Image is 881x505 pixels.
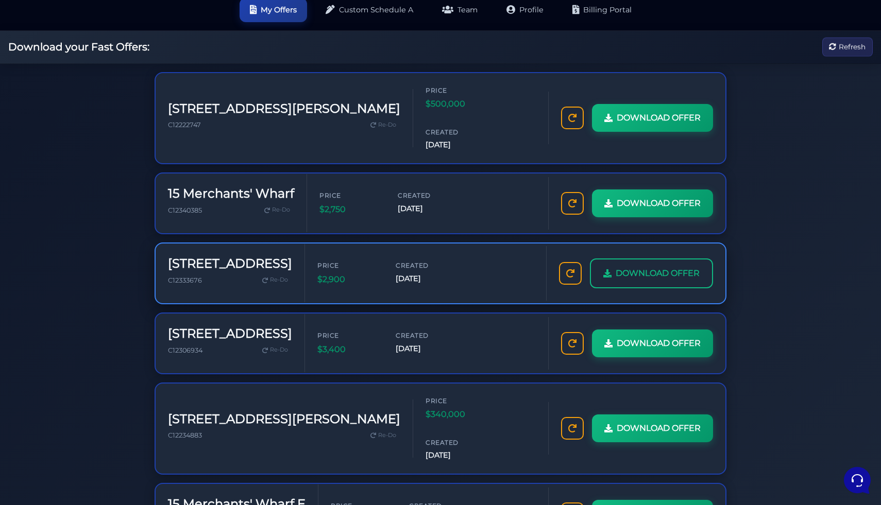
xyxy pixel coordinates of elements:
span: Created [396,260,458,270]
h2: Hello [PERSON_NAME] 👋 [8,8,173,41]
span: Re-Do [272,205,290,215]
a: Re-Do [366,118,400,132]
span: DOWNLOAD OFFER [617,197,701,210]
span: Price [426,85,487,95]
span: DOWNLOAD OFFER [616,267,700,280]
span: Created [426,438,487,447]
h3: [STREET_ADDRESS] [168,256,292,271]
span: Created [398,190,460,200]
a: DOWNLOAD OFFER [590,258,713,288]
img: dark [16,115,37,135]
span: $500,000 [426,97,487,111]
span: DOWNLOAD OFFER [617,422,701,435]
span: Re-Do [270,345,288,355]
span: C12234883 [168,431,202,439]
span: Aura [43,74,158,84]
span: Start a Conversation [74,151,144,159]
span: Price [319,190,381,200]
p: 4mo ago [164,74,190,83]
button: Help [134,330,198,354]
img: dark [16,75,37,96]
span: [DATE] [396,273,458,285]
span: [DATE] [426,449,487,461]
span: Price [426,396,487,406]
p: Help [160,345,173,354]
span: Re-Do [378,120,396,130]
iframe: Customerly Messenger Launcher [842,465,873,496]
span: $3,400 [317,343,379,356]
span: C12340385 [168,206,202,214]
span: Re-Do [378,431,396,440]
span: [DATE] [398,203,460,215]
span: Find an Answer [16,186,70,194]
input: Search for an Article... [23,208,168,218]
a: DOWNLOAD OFFER [592,104,713,132]
span: DOWNLOAD OFFER [617,337,701,350]
span: [DATE] [426,139,487,151]
p: Home [31,345,48,354]
span: DOWNLOAD OFFER [617,111,701,125]
span: C12222747 [168,121,201,129]
span: $340,000 [426,408,487,421]
button: Start a Conversation [16,145,190,165]
h2: Download your Fast Offers: [8,41,149,53]
a: Re-Do [258,273,292,287]
h3: [STREET_ADDRESS][PERSON_NAME] [168,101,400,116]
h3: [STREET_ADDRESS][PERSON_NAME] [168,412,400,427]
span: Re-Do [270,275,288,285]
a: Re-Do [260,203,294,217]
a: DOWNLOAD OFFER [592,189,713,217]
span: Created [396,330,458,340]
a: Open Help Center [128,186,190,194]
span: $2,750 [319,203,381,216]
span: Price [317,260,379,270]
a: DOWNLOAD OFFER [592,414,713,442]
a: See all [166,58,190,66]
a: Re-Do [258,343,292,357]
span: C12333676 [168,276,202,284]
span: [DATE] [396,343,458,355]
a: Re-Do [366,429,400,442]
a: AuraYou:Support has been notified several times regarding this issue and have yet to reach out. P... [12,70,194,101]
h3: [STREET_ADDRESS] [168,326,292,341]
p: I apologize for the inconvenience. I will escalate this issue to the support team again and ensur... [43,126,158,136]
span: Your Conversations [16,58,83,66]
span: C12306934 [168,346,202,354]
button: Home [8,330,72,354]
span: $2,900 [317,273,379,286]
a: DOWNLOAD OFFER [592,329,713,357]
a: AuraI apologize for the inconvenience. I will escalate this issue to the support team again and e... [12,110,194,141]
p: Messages [89,345,118,354]
span: Price [317,330,379,340]
p: You: Support has been notified several times regarding this issue and have yet to reach out. Plea... [43,86,158,97]
button: Refresh [822,38,873,57]
span: Aura [43,114,158,124]
button: Messages [72,330,135,354]
span: Refresh [839,41,866,53]
span: Created [426,127,487,137]
p: 5mo ago [164,114,190,123]
h3: 15 Merchants' Wharf [168,186,294,201]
